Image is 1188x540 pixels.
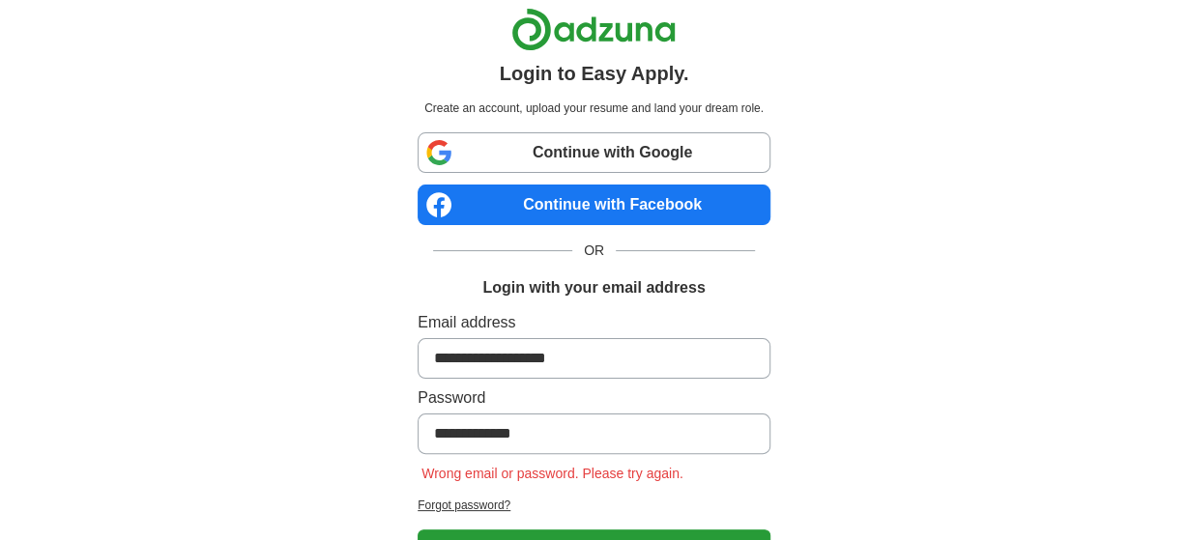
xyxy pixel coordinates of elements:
h1: Login to Easy Apply. [500,59,689,88]
label: Password [418,386,770,410]
img: Adzuna logo [511,8,676,51]
p: Create an account, upload your resume and land your dream role. [421,99,767,117]
span: OR [572,241,616,261]
a: Continue with Google [418,132,770,173]
span: Wrong email or password. Please try again. [418,466,687,481]
a: Forgot password? [418,497,770,514]
a: Continue with Facebook [418,185,770,225]
label: Email address [418,311,770,334]
h1: Login with your email address [482,276,705,299]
